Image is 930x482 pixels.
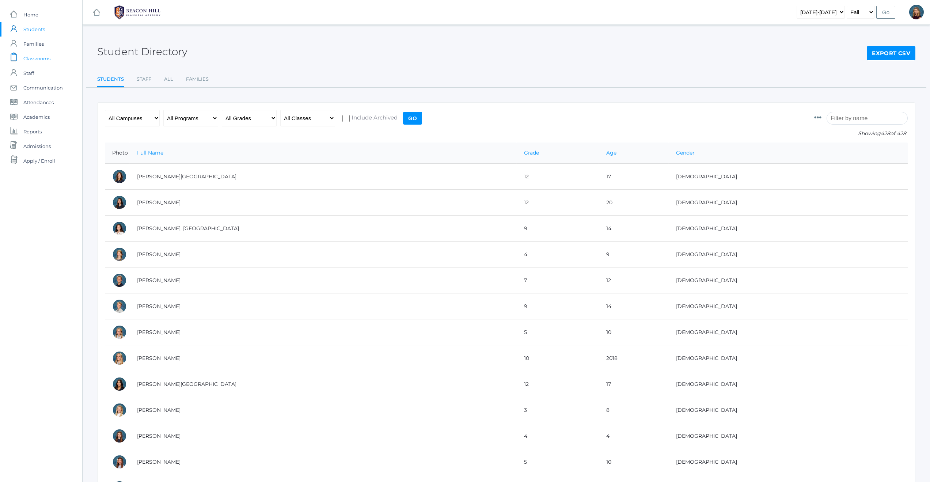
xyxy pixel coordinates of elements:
[599,267,669,293] td: 12
[599,319,669,345] td: 10
[130,242,517,267] td: [PERSON_NAME]
[517,216,599,242] td: 9
[112,299,127,314] div: Logan Albanese
[23,95,54,110] span: Attendances
[599,242,669,267] td: 9
[517,242,599,267] td: 4
[23,22,45,37] span: Students
[599,371,669,397] td: 17
[669,449,908,475] td: [DEMOGRAPHIC_DATA]
[676,149,695,156] a: Gender
[669,242,908,267] td: [DEMOGRAPHIC_DATA]
[599,345,669,371] td: 2018
[130,397,517,423] td: [PERSON_NAME]
[130,319,517,345] td: [PERSON_NAME]
[130,449,517,475] td: [PERSON_NAME]
[669,319,908,345] td: [DEMOGRAPHIC_DATA]
[23,66,34,80] span: Staff
[517,164,599,190] td: 12
[97,72,124,88] a: Students
[112,429,127,443] div: Claire Arnold
[669,293,908,319] td: [DEMOGRAPHIC_DATA]
[110,3,165,22] img: 1_BHCALogos-05.png
[867,46,915,61] a: Export CSV
[112,221,127,236] div: Phoenix Abdulla
[112,247,127,262] div: Amelia Adams
[112,195,127,210] div: Nevaeh Abdulla
[403,112,422,125] input: Go
[517,371,599,397] td: 12
[112,351,127,365] div: Taylor Appleton
[23,124,42,139] span: Reports
[524,149,539,156] a: Grade
[827,112,908,125] input: Filter by name
[669,216,908,242] td: [DEMOGRAPHIC_DATA]
[599,216,669,242] td: 14
[517,345,599,371] td: 10
[137,72,151,87] a: Staff
[669,267,908,293] td: [DEMOGRAPHIC_DATA]
[130,267,517,293] td: [PERSON_NAME]
[517,190,599,216] td: 12
[599,423,669,449] td: 4
[517,319,599,345] td: 5
[350,114,398,123] span: Include Archived
[909,5,924,19] div: Lindsay Leeds
[105,143,130,164] th: Photo
[669,164,908,190] td: [DEMOGRAPHIC_DATA]
[130,371,517,397] td: [PERSON_NAME][GEOGRAPHIC_DATA]
[342,115,350,122] input: Include Archived
[23,80,63,95] span: Communication
[137,149,163,156] a: Full Name
[814,130,908,137] p: Showing of 428
[881,130,890,137] span: 428
[130,423,517,449] td: [PERSON_NAME]
[112,273,127,288] div: Cole Albanese
[599,293,669,319] td: 14
[130,164,517,190] td: [PERSON_NAME][GEOGRAPHIC_DATA]
[599,397,669,423] td: 8
[599,190,669,216] td: 20
[517,293,599,319] td: 9
[669,345,908,371] td: [DEMOGRAPHIC_DATA]
[186,72,209,87] a: Families
[599,449,669,475] td: 10
[517,423,599,449] td: 4
[517,397,599,423] td: 3
[669,397,908,423] td: [DEMOGRAPHIC_DATA]
[112,169,127,184] div: Charlotte Abdulla
[669,423,908,449] td: [DEMOGRAPHIC_DATA]
[112,403,127,417] div: Sadie Armstrong
[23,51,50,66] span: Classrooms
[517,267,599,293] td: 7
[130,190,517,216] td: [PERSON_NAME]
[164,72,173,87] a: All
[669,371,908,397] td: [DEMOGRAPHIC_DATA]
[517,449,599,475] td: 5
[97,46,187,57] h2: Student Directory
[606,149,616,156] a: Age
[130,216,517,242] td: [PERSON_NAME], [GEOGRAPHIC_DATA]
[130,345,517,371] td: [PERSON_NAME]
[23,153,55,168] span: Apply / Enroll
[23,110,50,124] span: Academics
[112,377,127,391] div: Victoria Arellano
[130,293,517,319] td: [PERSON_NAME]
[23,37,44,51] span: Families
[112,325,127,339] div: Paige Albanese
[23,7,38,22] span: Home
[876,6,895,19] input: Go
[112,455,127,469] div: Ella Arnold
[599,164,669,190] td: 17
[669,190,908,216] td: [DEMOGRAPHIC_DATA]
[23,139,51,153] span: Admissions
